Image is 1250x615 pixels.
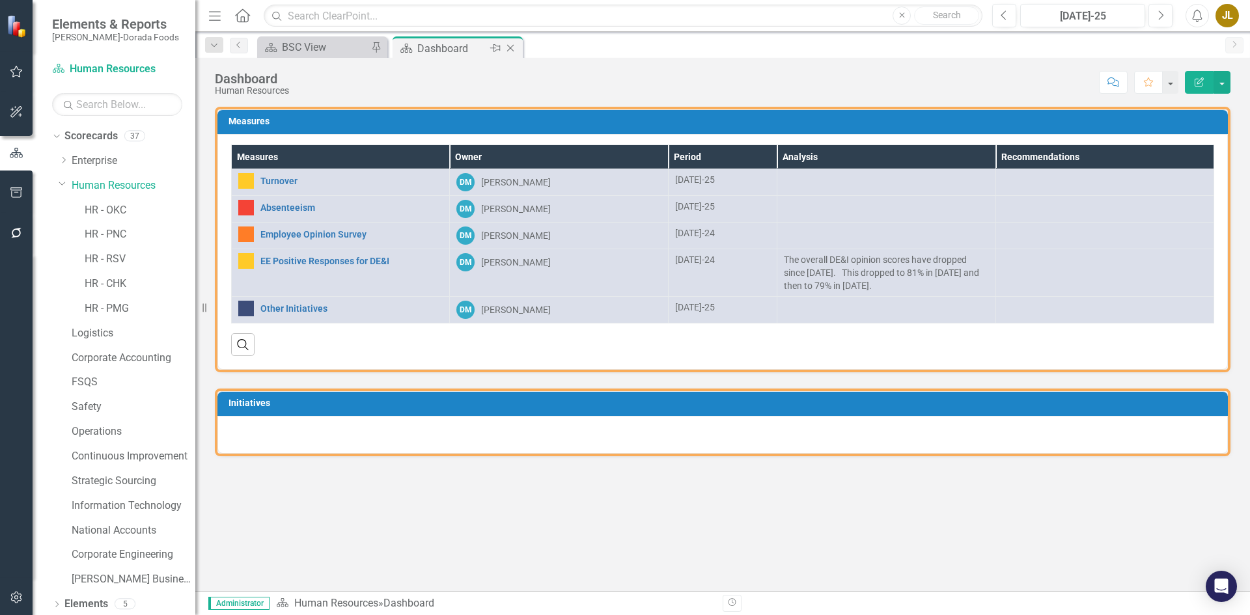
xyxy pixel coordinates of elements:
[85,203,195,218] a: HR - OKC
[72,424,195,439] a: Operations
[456,301,475,319] div: DM
[294,597,378,609] a: Human Resources
[995,297,1214,323] td: Double-Click to Edit
[675,226,770,239] div: [DATE]-24
[456,173,475,191] div: DM
[777,297,995,323] td: Double-Click to Edit
[481,176,551,189] div: [PERSON_NAME]
[276,596,713,611] div: »
[481,229,551,242] div: [PERSON_NAME]
[260,256,443,266] a: EE Positive Responses for DE&I
[456,253,475,271] div: DM
[229,116,1221,126] h3: Measures
[282,39,368,55] div: BSC View
[1020,4,1145,27] button: [DATE]-25
[64,129,118,144] a: Scorecards
[260,230,443,239] a: Employee Opinion Survey
[675,200,770,213] div: [DATE]-25
[675,253,770,266] div: [DATE]-24
[124,131,145,142] div: 37
[72,326,195,341] a: Logistics
[232,196,450,223] td: Double-Click to Edit Right Click for Context Menu
[481,256,551,269] div: [PERSON_NAME]
[52,32,179,42] small: [PERSON_NAME]-Dorada Foods
[229,398,1221,408] h3: Initiatives
[72,547,195,562] a: Corporate Engineering
[675,173,770,186] div: [DATE]-25
[115,599,135,610] div: 5
[450,297,668,323] td: Double-Click to Edit
[238,200,254,215] img: Below Plan
[1215,4,1239,27] button: JL
[777,196,995,223] td: Double-Click to Edit
[456,200,475,218] div: DM
[72,449,195,464] a: Continuous Improvement
[914,7,979,25] button: Search
[264,5,982,27] input: Search ClearPoint...
[260,176,443,186] a: Turnover
[72,572,195,587] a: [PERSON_NAME] Business Unit
[260,304,443,314] a: Other Initiatives
[72,400,195,415] a: Safety
[208,597,270,610] span: Administrator
[450,249,668,297] td: Double-Click to Edit
[72,154,195,169] a: Enterprise
[232,169,450,196] td: Double-Click to Edit Right Click for Context Menu
[481,202,551,215] div: [PERSON_NAME]
[85,252,195,267] a: HR - RSV
[1025,8,1141,24] div: [DATE]-25
[232,297,450,323] td: Double-Click to Edit Right Click for Context Menu
[72,178,195,193] a: Human Resources
[72,499,195,513] a: Information Technology
[995,196,1214,223] td: Double-Click to Edit
[238,253,254,269] img: Caution
[85,301,195,316] a: HR - PMG
[72,523,195,538] a: National Accounts
[7,15,29,38] img: ClearPoint Strategy
[72,351,195,366] a: Corporate Accounting
[85,277,195,292] a: HR - CHK
[215,86,289,96] div: Human Resources
[450,223,668,249] td: Double-Click to Edit
[260,39,368,55] a: BSC View
[784,253,988,292] p: The overall DE&I opinion scores have dropped since [DATE]. This dropped to 81% in [DATE] and then...
[995,169,1214,196] td: Double-Click to Edit
[933,10,961,20] span: Search
[450,196,668,223] td: Double-Click to Edit
[72,474,195,489] a: Strategic Sourcing
[481,303,551,316] div: [PERSON_NAME]
[456,226,475,245] div: DM
[383,597,434,609] div: Dashboard
[238,226,254,242] img: Warning
[215,72,289,86] div: Dashboard
[260,203,443,213] a: Absenteeism
[52,16,179,32] span: Elements & Reports
[450,169,668,196] td: Double-Click to Edit
[85,227,195,242] a: HR - PNC
[777,169,995,196] td: Double-Click to Edit
[52,93,182,116] input: Search Below...
[64,597,108,612] a: Elements
[417,40,487,57] div: Dashboard
[238,173,254,189] img: Caution
[72,375,195,390] a: FSQS
[52,62,182,77] a: Human Resources
[238,301,254,316] img: No Information
[1206,571,1237,602] div: Open Intercom Messenger
[675,301,770,314] div: [DATE]-25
